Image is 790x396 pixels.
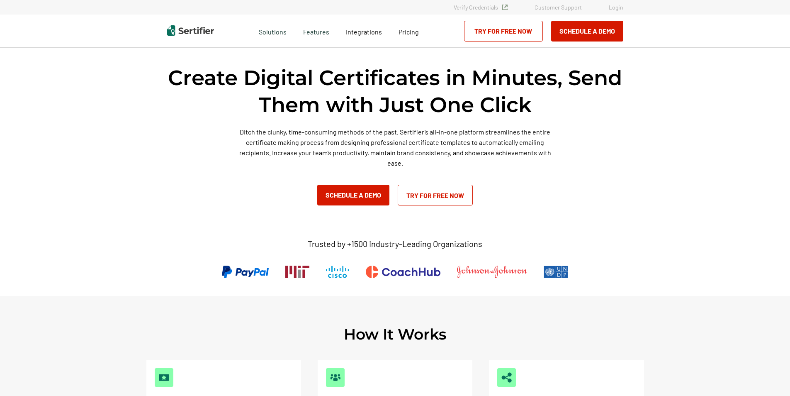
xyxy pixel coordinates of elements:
[501,372,512,383] img: Issue & Share Image
[399,28,419,36] span: Pricing
[236,127,555,168] p: Ditch the clunky, time-consuming methods of the past. Sertifier’s all-in-one platform streamlines...
[398,185,473,205] a: Try for Free Now
[366,266,440,278] img: CoachHub
[303,26,329,36] span: Features
[159,372,169,383] img: Choose Template Image
[222,266,269,278] img: PayPal
[167,64,623,118] h1: Create Digital Certificates in Minutes, Send Them with Just One Click
[346,28,382,36] span: Integrations
[344,325,447,343] h2: How It Works
[535,4,582,11] a: Customer Support
[346,26,382,36] a: Integrations
[330,372,340,383] img: Add Recipients Image
[259,26,287,36] span: Solutions
[167,25,214,36] img: Sertifier | Digital Credentialing Platform
[308,239,482,249] p: Trusted by +1500 Industry-Leading Organizations
[454,4,508,11] a: Verify Credentials
[326,266,349,278] img: Cisco
[609,4,623,11] a: Login
[457,266,527,278] img: Johnson & Johnson
[285,266,309,278] img: Massachusetts Institute of Technology
[502,5,508,10] img: Verified
[544,266,568,278] img: UNDP
[464,21,543,42] a: Try for Free Now
[399,26,419,36] a: Pricing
